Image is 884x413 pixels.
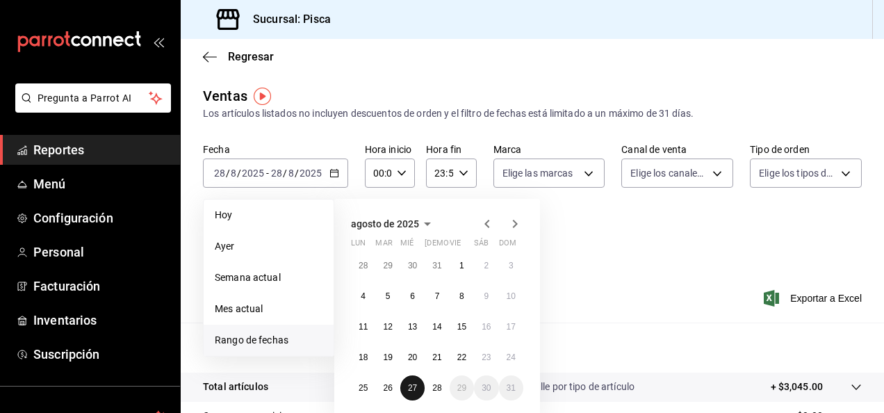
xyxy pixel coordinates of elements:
[359,322,368,332] abbr: 11 de agosto de 2025
[484,291,489,301] abbr: 9 de agosto de 2025
[386,291,391,301] abbr: 5 de agosto de 2025
[359,383,368,393] abbr: 25 de agosto de 2025
[33,209,169,227] span: Configuración
[750,145,862,154] label: Tipo de orden
[499,345,523,370] button: 24 de agosto de 2025
[450,375,474,400] button: 29 de agosto de 2025
[203,145,348,154] label: Fecha
[507,383,516,393] abbr: 31 de agosto de 2025
[213,168,226,179] input: --
[450,284,474,309] button: 8 de agosto de 2025
[203,106,862,121] div: Los artículos listados no incluyen descuentos de orden y el filtro de fechas está limitado a un m...
[33,345,169,364] span: Suscripción
[38,91,149,106] span: Pregunta a Parrot AI
[410,291,415,301] abbr: 6 de agosto de 2025
[474,375,498,400] button: 30 de agosto de 2025
[230,168,237,179] input: --
[295,168,299,179] span: /
[621,145,733,154] label: Canal de venta
[426,145,476,154] label: Hora fin
[33,140,169,159] span: Reportes
[359,261,368,270] abbr: 28 de julio de 2025
[432,322,441,332] abbr: 14 de agosto de 2025
[425,375,449,400] button: 28 de agosto de 2025
[299,168,322,179] input: ----
[383,353,392,362] abbr: 19 de agosto de 2025
[507,322,516,332] abbr: 17 de agosto de 2025
[283,168,287,179] span: /
[215,333,322,348] span: Rango de fechas
[383,383,392,393] abbr: 26 de agosto de 2025
[33,277,169,295] span: Facturación
[425,238,507,253] abbr: jueves
[400,238,414,253] abbr: miércoles
[499,314,523,339] button: 17 de agosto de 2025
[425,284,449,309] button: 7 de agosto de 2025
[375,345,400,370] button: 19 de agosto de 2025
[408,353,417,362] abbr: 20 de agosto de 2025
[351,345,375,370] button: 18 de agosto de 2025
[509,261,514,270] abbr: 3 de agosto de 2025
[33,311,169,330] span: Inventarios
[383,322,392,332] abbr: 12 de agosto de 2025
[400,375,425,400] button: 27 de agosto de 2025
[432,261,441,270] abbr: 31 de julio de 2025
[375,253,400,278] button: 29 de julio de 2025
[425,345,449,370] button: 21 de agosto de 2025
[361,291,366,301] abbr: 4 de agosto de 2025
[457,353,466,362] abbr: 22 de agosto de 2025
[288,168,295,179] input: --
[215,270,322,285] span: Semana actual
[400,314,425,339] button: 13 de agosto de 2025
[400,253,425,278] button: 30 de julio de 2025
[493,145,605,154] label: Marca
[507,353,516,362] abbr: 24 de agosto de 2025
[351,218,419,229] span: agosto de 2025
[459,291,464,301] abbr: 8 de agosto de 2025
[375,375,400,400] button: 26 de agosto de 2025
[365,145,415,154] label: Hora inicio
[383,261,392,270] abbr: 29 de julio de 2025
[450,253,474,278] button: 1 de agosto de 2025
[408,322,417,332] abbr: 13 de agosto de 2025
[153,36,164,47] button: open_drawer_menu
[400,345,425,370] button: 20 de agosto de 2025
[759,166,836,180] span: Elige los tipos de orden
[767,290,862,307] button: Exportar a Excel
[375,314,400,339] button: 12 de agosto de 2025
[359,353,368,362] abbr: 18 de agosto de 2025
[507,291,516,301] abbr: 10 de agosto de 2025
[351,216,436,232] button: agosto de 2025
[474,253,498,278] button: 2 de agosto de 2025
[432,353,441,362] abbr: 21 de agosto de 2025
[10,101,171,115] a: Pregunta a Parrot AI
[482,383,491,393] abbr: 30 de agosto de 2025
[351,284,375,309] button: 4 de agosto de 2025
[351,238,366,253] abbr: lunes
[215,208,322,222] span: Hoy
[408,261,417,270] abbr: 30 de julio de 2025
[242,11,331,28] h3: Sucursal: Pisca
[457,383,466,393] abbr: 29 de agosto de 2025
[502,166,573,180] span: Elige las marcas
[408,383,417,393] abbr: 27 de agosto de 2025
[254,88,271,105] img: Tooltip marker
[474,238,489,253] abbr: sábado
[241,168,265,179] input: ----
[203,86,247,106] div: Ventas
[375,284,400,309] button: 5 de agosto de 2025
[450,238,461,253] abbr: viernes
[270,168,283,179] input: --
[450,345,474,370] button: 22 de agosto de 2025
[482,322,491,332] abbr: 16 de agosto de 2025
[499,284,523,309] button: 10 de agosto de 2025
[33,243,169,261] span: Personal
[351,375,375,400] button: 25 de agosto de 2025
[771,380,823,394] p: + $3,045.00
[474,345,498,370] button: 23 de agosto de 2025
[484,261,489,270] abbr: 2 de agosto de 2025
[435,291,440,301] abbr: 7 de agosto de 2025
[237,168,241,179] span: /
